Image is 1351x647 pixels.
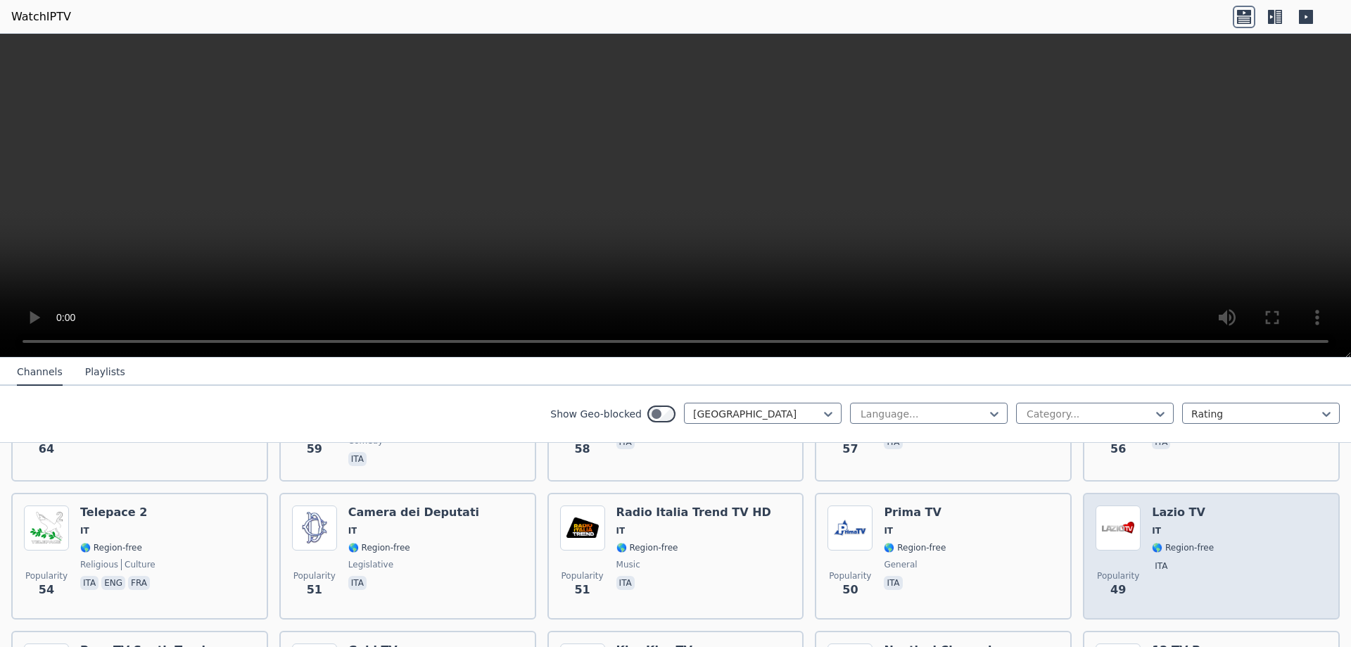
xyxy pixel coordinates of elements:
[829,570,871,582] span: Popularity
[574,582,590,598] span: 51
[307,582,322,598] span: 51
[1110,441,1126,458] span: 56
[85,359,125,386] button: Playlists
[884,505,946,520] h6: Prima TV
[348,542,410,553] span: 🌎 Region-free
[24,505,69,551] img: Telepace 2
[348,525,357,536] span: IT
[616,542,678,553] span: 🌎 Region-free
[1152,525,1161,536] span: IT
[616,576,635,590] p: ita
[11,8,71,25] a: WatchIPTV
[25,570,68,582] span: Popularity
[884,559,917,570] span: general
[17,359,63,386] button: Channels
[80,525,89,536] span: IT
[884,525,893,536] span: IT
[293,570,336,582] span: Popularity
[560,505,605,551] img: Radio Italia Trend TV HD
[39,582,54,598] span: 54
[1152,505,1214,520] h6: Lazio TV
[1152,542,1214,553] span: 🌎 Region-free
[842,582,858,598] span: 50
[307,441,322,458] span: 59
[616,559,640,570] span: music
[121,559,156,570] span: culture
[616,525,626,536] span: IT
[827,505,873,551] img: Prima TV
[842,441,858,458] span: 57
[550,407,642,421] label: Show Geo-blocked
[574,441,590,458] span: 58
[80,559,118,570] span: religious
[1110,582,1126,598] span: 49
[128,576,150,590] p: fra
[884,576,902,590] p: ita
[1096,505,1141,551] img: Lazio TV
[39,441,54,458] span: 64
[80,542,142,553] span: 🌎 Region-free
[80,505,156,520] h6: Telepace 2
[101,576,125,590] p: eng
[1152,559,1170,573] p: ita
[348,452,367,466] p: ita
[292,505,337,551] img: Camera dei Deputati
[1097,570,1139,582] span: Popularity
[348,505,479,520] h6: Camera dei Deputati
[562,570,604,582] span: Popularity
[348,559,393,570] span: legislative
[616,505,771,520] h6: Radio Italia Trend TV HD
[348,576,367,590] p: ita
[80,576,99,590] p: ita
[884,542,946,553] span: 🌎 Region-free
